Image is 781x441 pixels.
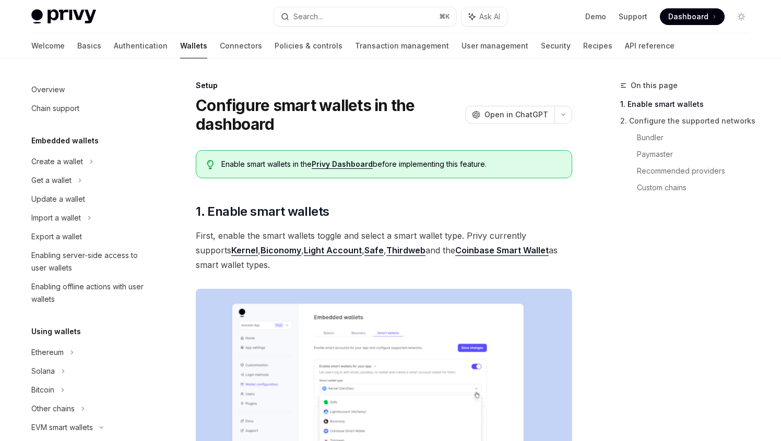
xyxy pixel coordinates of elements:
[620,96,758,113] a: 1. Enable smart wallets
[583,33,612,58] a: Recipes
[23,227,157,246] a: Export a wallet
[31,421,93,434] div: EVM smart wallets
[77,33,101,58] a: Basics
[484,109,548,120] span: Open in ChatGPT
[637,179,758,196] a: Custom chains
[23,277,157,309] a: Enabling offline actions with user wallets
[31,83,65,96] div: Overview
[31,346,64,359] div: Ethereum
[196,203,329,220] span: 1. Enable smart wallets
[637,129,758,146] a: Bundler
[439,13,450,21] span: ⌘ K
[114,33,168,58] a: Authentication
[619,11,647,22] a: Support
[220,33,262,58] a: Connectors
[31,155,83,168] div: Create a wallet
[637,146,758,163] a: Paymaster
[180,33,207,58] a: Wallets
[462,7,507,26] button: Ask AI
[293,10,323,23] div: Search...
[31,230,82,243] div: Export a wallet
[31,33,65,58] a: Welcome
[304,245,362,256] a: Light Account
[625,33,674,58] a: API reference
[733,8,750,25] button: Toggle dark mode
[31,9,96,24] img: light logo
[196,80,572,91] div: Setup
[23,80,157,99] a: Overview
[196,228,572,272] span: First, enable the smart wallets toggle and select a smart wallet type. Privy currently supports ,...
[455,245,549,256] a: Coinbase Smart Wallet
[31,325,81,338] h5: Using wallets
[312,160,373,169] a: Privy Dashboard
[31,365,55,377] div: Solana
[31,193,85,205] div: Update a wallet
[541,33,571,58] a: Security
[275,33,342,58] a: Policies & controls
[637,163,758,179] a: Recommended providers
[23,246,157,277] a: Enabling server-side access to user wallets
[231,245,258,256] a: Kernel
[631,79,678,92] span: On this page
[274,7,456,26] button: Search...⌘K
[31,402,75,415] div: Other chains
[364,245,384,256] a: Safe
[585,11,606,22] a: Demo
[31,134,99,147] h5: Embedded wallets
[479,11,500,22] span: Ask AI
[23,190,157,209] a: Update a wallet
[207,160,214,169] svg: Tip
[620,113,758,129] a: 2. Configure the supported networks
[31,174,72,187] div: Get a wallet
[196,96,461,133] h1: Configure smart wallets in the dashboard
[31,102,79,115] div: Chain support
[31,249,150,274] div: Enabling server-side access to user wallets
[355,33,449,58] a: Transaction management
[31,280,150,305] div: Enabling offline actions with user wallets
[221,159,561,169] span: Enable smart wallets in the before implementing this feature.
[31,212,81,224] div: Import a wallet
[31,384,54,396] div: Bitcoin
[668,11,708,22] span: Dashboard
[462,33,528,58] a: User management
[386,245,425,256] a: Thirdweb
[261,245,301,256] a: Biconomy
[465,106,554,124] button: Open in ChatGPT
[23,99,157,118] a: Chain support
[660,8,725,25] a: Dashboard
